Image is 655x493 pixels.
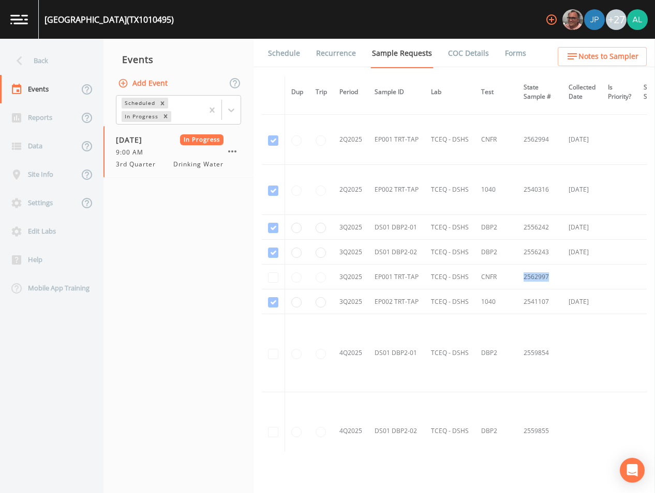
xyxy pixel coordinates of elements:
[160,111,171,122] div: Remove In Progress
[562,9,583,30] img: e2d790fa78825a4bb76dcb6ab311d44c
[368,240,425,265] td: DS01 DBP2-02
[425,392,475,470] td: TCEQ - DSHS
[116,74,172,93] button: Add Event
[370,39,434,68] a: Sample Requests
[475,314,517,392] td: DBP2
[562,9,584,30] div: Mike Franklin
[103,47,254,72] div: Events
[425,165,475,215] td: TCEQ - DSHS
[475,289,517,314] td: 1040
[368,76,425,108] th: Sample ID
[425,314,475,392] td: TCEQ - DSHS
[333,392,368,470] td: 4Q2025
[517,314,562,392] td: 2559854
[503,39,528,68] a: Forms
[425,289,475,314] td: TCEQ - DSHS
[562,215,602,240] td: [DATE]
[266,39,302,68] a: Schedule
[285,76,310,108] th: Dup
[517,76,562,108] th: State Sample #
[368,165,425,215] td: EP002 TRT-TAP
[180,134,224,145] span: In Progress
[122,98,157,109] div: Scheduled
[368,392,425,470] td: DS01 DBP2-02
[620,458,645,483] div: Open Intercom Messenger
[157,98,168,109] div: Remove Scheduled
[475,165,517,215] td: 1040
[562,165,602,215] td: [DATE]
[425,215,475,240] td: TCEQ - DSHS
[517,392,562,470] td: 2559855
[425,76,475,108] th: Lab
[368,265,425,289] td: EP001 TRT-TAP
[475,76,517,108] th: Test
[517,165,562,215] td: 2540316
[517,265,562,289] td: 2562997
[10,14,28,24] img: logo
[309,76,333,108] th: Trip
[425,265,475,289] td: TCEQ - DSHS
[578,50,638,63] span: Notes to Sampler
[562,76,602,108] th: Collected Date
[333,115,368,165] td: 2Q2025
[602,76,637,108] th: Is Priority?
[333,215,368,240] td: 3Q2025
[368,115,425,165] td: EP001 TRT-TAP
[116,134,150,145] span: [DATE]
[333,165,368,215] td: 2Q2025
[103,126,254,178] a: [DATE]In Progress9:00 AM3rd QuarterDrinking Water
[562,240,602,265] td: [DATE]
[315,39,358,68] a: Recurrence
[475,265,517,289] td: CNFR
[333,76,368,108] th: Period
[584,9,605,30] img: 41241ef155101aa6d92a04480b0d0000
[475,240,517,265] td: DBP2
[333,289,368,314] td: 3Q2025
[562,115,602,165] td: [DATE]
[116,160,162,169] span: 3rd Quarter
[517,115,562,165] td: 2562994
[558,47,647,66] button: Notes to Sampler
[44,13,174,26] div: [GEOGRAPHIC_DATA] (TX1010495)
[333,265,368,289] td: 3Q2025
[368,314,425,392] td: DS01 DBP2-01
[606,9,627,30] div: +27
[173,160,224,169] span: Drinking Water
[517,240,562,265] td: 2556243
[475,392,517,470] td: DBP2
[475,215,517,240] td: DBP2
[333,314,368,392] td: 4Q2025
[584,9,605,30] div: Joshua gere Paul
[425,240,475,265] td: TCEQ - DSHS
[562,289,602,314] td: [DATE]
[627,9,648,30] img: 30a13df2a12044f58df5f6b7fda61338
[425,115,475,165] td: TCEQ - DSHS
[475,115,517,165] td: CNFR
[517,289,562,314] td: 2541107
[517,215,562,240] td: 2556242
[116,148,150,157] span: 9:00 AM
[333,240,368,265] td: 3Q2025
[446,39,490,68] a: COC Details
[368,215,425,240] td: DS01 DBP2-01
[368,289,425,314] td: EP002 TRT-TAP
[122,111,160,122] div: In Progress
